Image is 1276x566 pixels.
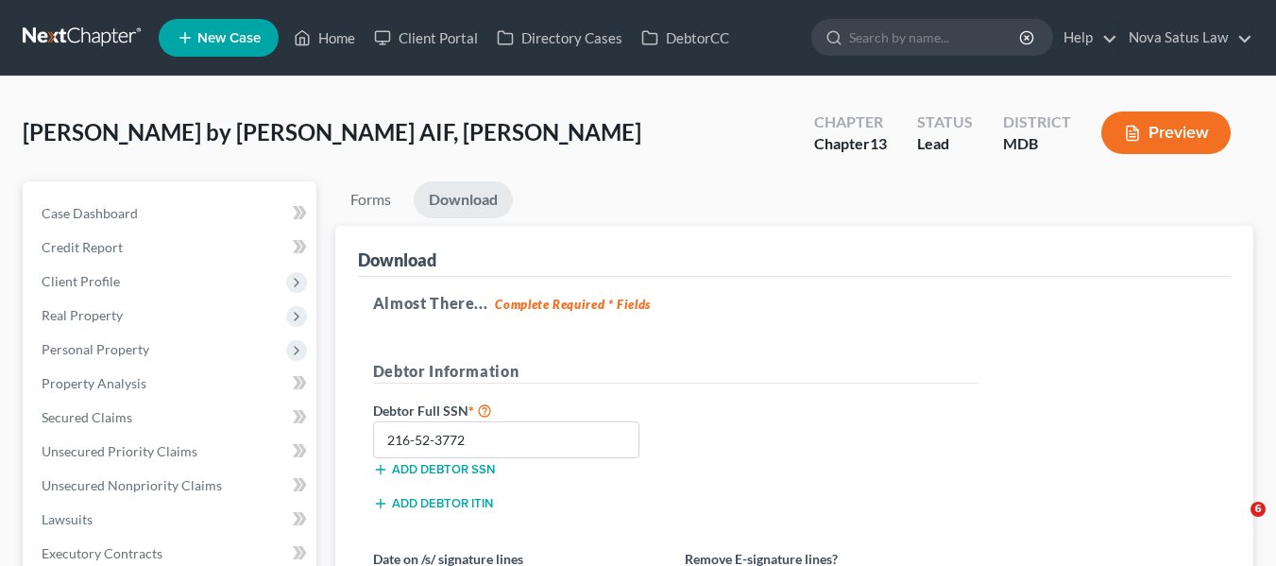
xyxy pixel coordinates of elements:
[26,197,316,231] a: Case Dashboard
[1250,502,1266,517] span: 6
[42,205,138,221] span: Case Dashboard
[42,375,146,391] span: Property Analysis
[373,496,493,511] button: Add debtor ITIN
[42,239,123,255] span: Credit Report
[1212,502,1257,547] iframe: Intercom live chat
[814,111,887,133] div: Chapter
[42,511,93,527] span: Lawsuits
[373,292,1216,315] h5: Almost There...
[42,273,120,289] span: Client Profile
[373,360,978,384] h5: Debtor Information
[26,503,316,537] a: Lawsuits
[365,21,487,55] a: Client Portal
[364,399,675,421] label: Debtor Full SSN
[42,545,162,561] span: Executory Contracts
[42,443,197,459] span: Unsecured Priority Claims
[487,21,632,55] a: Directory Cases
[42,341,149,357] span: Personal Property
[197,31,261,45] span: New Case
[23,118,641,146] span: [PERSON_NAME] by [PERSON_NAME] AIF, [PERSON_NAME]
[26,469,316,503] a: Unsecured Nonpriority Claims
[849,20,1022,55] input: Search by name...
[870,134,887,152] span: 13
[26,435,316,469] a: Unsecured Priority Claims
[495,297,651,312] strong: Complete Required * Fields
[1054,21,1117,55] a: Help
[1119,21,1252,55] a: Nova Satus Law
[1003,111,1071,133] div: District
[1101,111,1231,154] button: Preview
[373,421,640,459] input: XXX-XX-XXXX
[284,21,365,55] a: Home
[373,462,495,477] button: Add debtor SSN
[26,231,316,265] a: Credit Report
[26,367,316,401] a: Property Analysis
[814,133,887,155] div: Chapter
[42,477,222,493] span: Unsecured Nonpriority Claims
[26,401,316,435] a: Secured Claims
[42,307,123,323] span: Real Property
[917,111,973,133] div: Status
[358,249,436,271] div: Download
[42,409,132,425] span: Secured Claims
[1003,133,1071,155] div: MDB
[917,133,973,155] div: Lead
[414,181,513,218] a: Download
[632,21,739,55] a: DebtorCC
[335,181,406,218] a: Forms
